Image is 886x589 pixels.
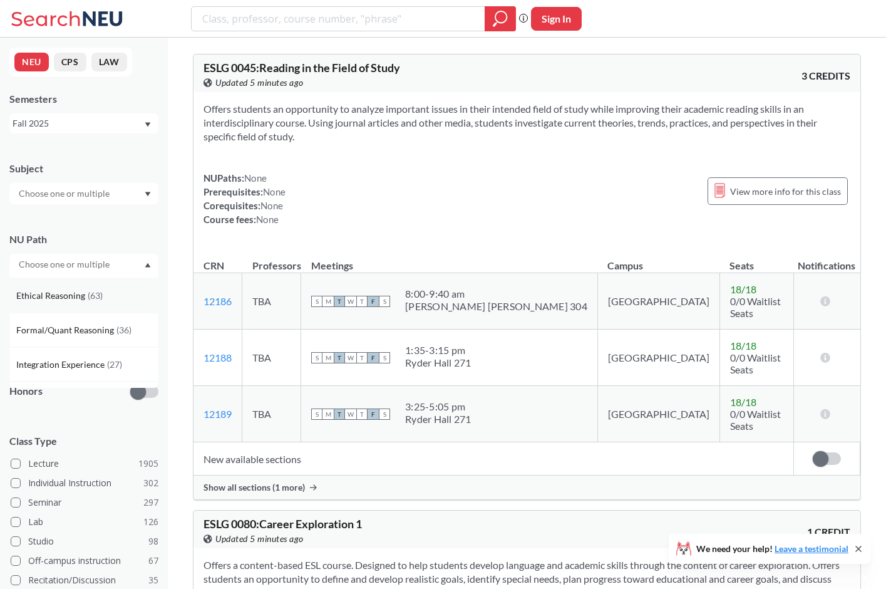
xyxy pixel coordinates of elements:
[148,554,158,568] span: 67
[730,352,781,375] span: 0/0 Waitlist Seats
[138,457,158,471] span: 1905
[145,122,151,127] svg: Dropdown arrow
[322,352,334,363] span: M
[203,259,224,273] div: CRN
[143,496,158,509] span: 297
[531,7,582,31] button: Sign In
[368,352,379,363] span: F
[242,246,301,273] th: Professors
[730,184,841,199] span: View more info for this class
[116,325,131,335] span: ( 36 )
[203,352,232,363] a: 12188
[356,352,368,363] span: T
[485,6,516,31] div: magnifying glass
[203,482,305,493] span: Show all sections (1 more)
[311,409,322,420] span: S
[597,330,719,386] td: [GEOGRAPHIC_DATA]
[88,290,103,301] span: ( 63 )
[242,386,301,442] td: TBA
[368,409,379,420] span: F
[311,296,322,307] span: S
[801,69,850,83] span: 3 CREDITS
[215,76,304,90] span: Updated 5 minutes ago
[11,456,158,472] label: Lecture
[193,442,793,476] td: New available sections
[16,289,88,303] span: Ethical Reasoning
[9,254,158,275] div: Dropdown arrowWriting Intensive(181)Societies/Institutions(139)Interpreting Culture(124)Differenc...
[379,352,390,363] span: S
[9,232,158,246] div: NU Path
[13,117,143,130] div: Fall 2025
[242,273,301,330] td: TBA
[9,183,158,204] div: Dropdown arrow
[334,296,345,307] span: T
[696,545,848,553] span: We need your help!
[242,330,301,386] td: TBA
[203,408,232,420] a: 12189
[730,340,756,352] span: 18 / 18
[203,517,362,531] span: ESLG 0080 : Career Exploration 1
[356,296,368,307] span: T
[730,396,756,408] span: 18 / 18
[11,572,158,588] label: Recitation/Discussion
[597,273,719,330] td: [GEOGRAPHIC_DATA]
[215,532,304,546] span: Updated 5 minutes ago
[730,295,781,319] span: 0/0 Waitlist Seats
[311,352,322,363] span: S
[13,257,118,272] input: Choose one or multiple
[322,409,334,420] span: M
[379,296,390,307] span: S
[203,61,400,75] span: ESLG 0045 : Reading in the Field of Study
[145,263,151,268] svg: Dropdown arrow
[9,92,158,106] div: Semesters
[91,53,127,71] button: LAW
[145,192,151,197] svg: Dropdown arrow
[13,186,118,201] input: Choose one or multiple
[9,113,158,133] div: Fall 2025Dropdown arrow
[597,386,719,442] td: [GEOGRAPHIC_DATA]
[719,246,793,273] th: Seats
[9,434,158,448] span: Class Type
[256,214,279,225] span: None
[203,102,850,143] section: Offers students an opportunity to analyze important issues in their intended field of study while...
[405,288,587,300] div: 8:00 - 9:40 am
[730,283,756,295] span: 18 / 18
[16,358,107,372] span: Integration Experience
[775,543,848,554] a: Leave a testimonial
[405,400,471,413] div: 3:25 - 5:05 pm
[356,409,368,420] span: T
[14,53,49,71] button: NEU
[405,413,471,425] div: Ryder Hall 271
[9,162,158,175] div: Subject
[9,384,43,399] p: Honors
[203,295,232,307] a: 12186
[11,514,158,530] label: Lab
[334,409,345,420] span: T
[730,408,781,432] span: 0/0 Waitlist Seats
[11,494,158,511] label: Seminar
[263,186,286,197] span: None
[345,352,356,363] span: W
[301,246,598,273] th: Meetings
[193,476,860,499] div: Show all sections (1 more)
[322,296,334,307] span: M
[793,246,860,273] th: Notifications
[405,357,471,369] div: Ryder Hall 271
[368,296,379,307] span: F
[201,8,476,29] input: Class, professor, course number, "phrase"
[260,200,283,211] span: None
[143,515,158,529] span: 126
[143,476,158,490] span: 302
[148,573,158,587] span: 35
[11,475,158,491] label: Individual Instruction
[11,553,158,569] label: Off-campus instruction
[345,296,356,307] span: W
[807,525,850,539] span: 1 CREDIT
[345,409,356,420] span: W
[597,246,719,273] th: Campus
[54,53,86,71] button: CPS
[244,172,267,184] span: None
[405,344,471,357] div: 1:35 - 3:15 pm
[334,352,345,363] span: T
[148,534,158,548] span: 98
